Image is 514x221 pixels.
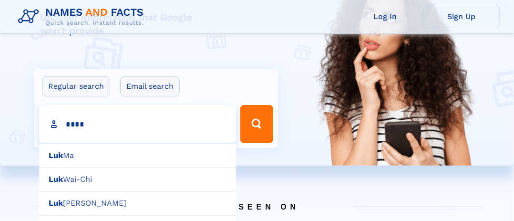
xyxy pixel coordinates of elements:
a: Log In [347,5,423,28]
b: Luk [49,175,63,184]
label: Regular search [42,76,110,96]
div: [PERSON_NAME] [39,191,236,216]
b: Luk [49,151,63,160]
label: Email search [120,76,180,96]
button: Search Button [240,105,273,143]
b: Luk [49,199,63,208]
div: Ma [39,144,236,168]
div: Wai-Chi [39,168,236,192]
a: Sign Up [423,5,500,28]
img: Logo Names and Facts [14,4,152,30]
input: search input [39,105,236,143]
